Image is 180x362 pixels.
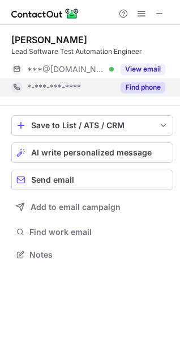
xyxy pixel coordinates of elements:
[31,121,153,130] div: Save to List / ATS / CRM
[11,47,173,57] div: Lead Software Test Automation Engineer
[29,250,169,260] span: Notes
[11,34,87,45] div: [PERSON_NAME]
[29,227,169,237] span: Find work email
[121,64,165,75] button: Reveal Button
[31,203,121,212] span: Add to email campaign
[11,115,173,136] button: save-profile-one-click
[11,224,173,240] button: Find work email
[11,247,173,263] button: Notes
[27,64,105,74] span: ***@[DOMAIN_NAME]
[11,7,79,20] img: ContactOut v5.3.10
[31,148,152,157] span: AI write personalized message
[31,175,74,184] span: Send email
[11,142,173,163] button: AI write personalized message
[121,82,165,93] button: Reveal Button
[11,197,173,217] button: Add to email campaign
[11,170,173,190] button: Send email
